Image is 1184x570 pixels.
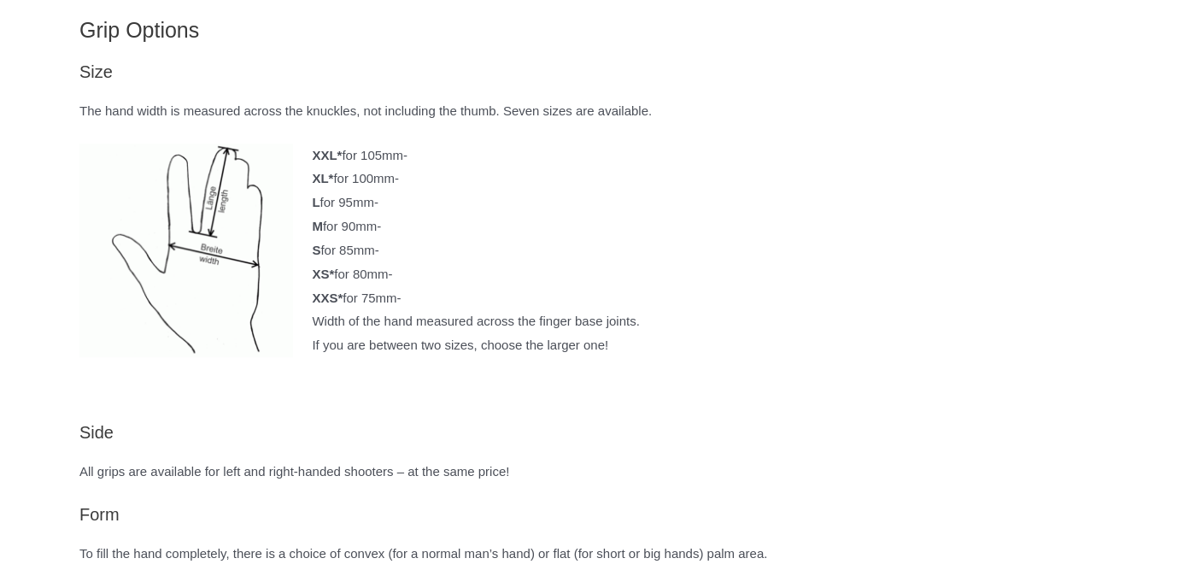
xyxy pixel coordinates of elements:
h4: Form [79,504,1105,525]
b: L [313,195,320,209]
p: All grips are available for left and right-handed shooters – at the same price! [79,460,1105,484]
h4: Size [79,62,1105,82]
b: S [313,243,321,257]
p: To fill the hand completely, there is a choice of convex (for a normal man’s hand) or flat (for s... [79,542,1105,566]
h4: Side [79,422,1105,443]
b: M [313,219,324,233]
h3: Grip Options [79,16,1105,44]
p: The hand width is measured across the knuckles, not including the thumb. Seven sizes are available. [79,99,1105,123]
p: for 105mm- for 100mm- for 95mm- for 90mm- for 85mm- for 80mm- for 75mm- Width of the hand measure... [79,144,1105,358]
